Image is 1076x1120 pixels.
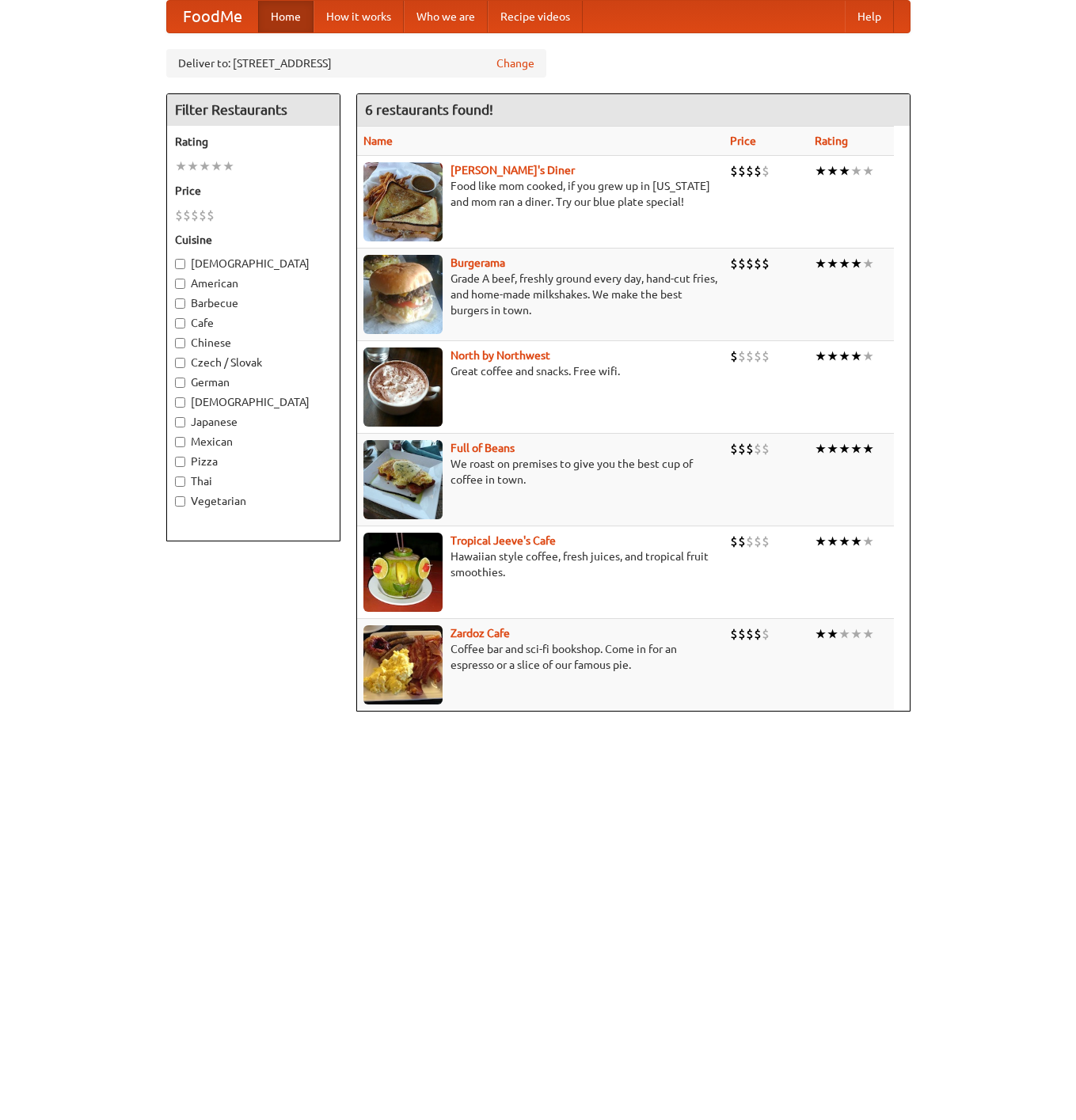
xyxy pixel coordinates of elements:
[451,442,515,454] b: Full of Beans
[730,255,738,272] li: $
[845,1,894,32] a: Help
[815,625,827,643] li: ★
[363,363,717,379] p: Great coffee and snacks. Free wifi.
[762,347,770,365] li: $
[730,162,738,180] li: $
[838,625,850,643] li: ★
[175,232,332,248] h5: Cuisine
[363,135,393,147] a: Name
[175,259,185,269] input: [DEMOGRAPHIC_DATA]
[815,347,827,365] li: ★
[175,295,332,311] label: Barbecue
[175,414,332,430] label: Japanese
[451,349,550,362] a: North by Northwest
[827,162,838,180] li: ★
[222,158,234,175] li: ★
[167,1,258,32] a: FoodMe
[258,1,314,32] a: Home
[187,158,199,175] li: ★
[363,625,443,704] img: zardoz.jpg
[746,533,754,550] li: $
[746,625,754,643] li: $
[167,94,340,126] h4: Filter Restaurants
[175,279,185,289] input: American
[815,440,827,457] li: ★
[175,457,185,467] input: Pizza
[850,347,862,365] li: ★
[175,256,332,271] label: [DEMOGRAPHIC_DATA]
[815,162,827,180] li: ★
[838,440,850,457] li: ★
[191,207,199,224] li: $
[762,162,770,180] li: $
[838,347,850,365] li: ★
[175,298,185,309] input: Barbecue
[762,533,770,550] li: $
[850,255,862,272] li: ★
[207,207,215,224] li: $
[827,255,838,272] li: ★
[363,440,443,519] img: beans.jpg
[730,440,738,457] li: $
[363,271,717,318] p: Grade A beef, freshly ground every day, hand-cut fries, and home-made milkshakes. We make the bes...
[738,440,746,457] li: $
[754,347,762,365] li: $
[850,440,862,457] li: ★
[488,1,583,32] a: Recipe videos
[451,534,556,547] a: Tropical Jeeve's Cafe
[175,473,332,489] label: Thai
[175,338,185,348] input: Chinese
[738,255,746,272] li: $
[746,255,754,272] li: $
[496,55,534,71] a: Change
[175,355,332,370] label: Czech / Slovak
[175,496,185,507] input: Vegetarian
[862,440,874,457] li: ★
[754,162,762,180] li: $
[166,49,546,78] div: Deliver to: [STREET_ADDRESS]
[363,178,717,210] p: Food like mom cooked, if you grew up in [US_STATE] and mom ran a diner. Try our blue plate special!
[850,533,862,550] li: ★
[363,641,717,673] p: Coffee bar and sci-fi bookshop. Come in for an espresso or a slice of our famous pie.
[746,440,754,457] li: $
[175,134,332,150] h5: Rating
[175,315,332,331] label: Cafe
[175,335,332,351] label: Chinese
[730,533,738,550] li: $
[730,135,756,147] a: Price
[175,374,332,390] label: German
[738,625,746,643] li: $
[363,347,443,427] img: north.jpg
[815,135,848,147] a: Rating
[451,627,510,640] a: Zardoz Cafe
[738,533,746,550] li: $
[404,1,488,32] a: Who we are
[175,358,185,368] input: Czech / Slovak
[175,437,185,447] input: Mexican
[175,378,185,388] input: German
[862,162,874,180] li: ★
[746,347,754,365] li: $
[175,158,187,175] li: ★
[738,347,746,365] li: $
[754,255,762,272] li: $
[754,625,762,643] li: $
[746,162,754,180] li: $
[827,440,838,457] li: ★
[175,493,332,509] label: Vegetarian
[738,162,746,180] li: $
[363,549,717,580] p: Hawaiian style coffee, fresh juices, and tropical fruit smoothies.
[363,533,443,612] img: jeeves.jpg
[363,255,443,334] img: burgerama.jpg
[451,256,505,269] b: Burgerama
[199,207,207,224] li: $
[815,533,827,550] li: ★
[314,1,404,32] a: How it works
[199,158,211,175] li: ★
[730,347,738,365] li: $
[211,158,222,175] li: ★
[175,318,185,328] input: Cafe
